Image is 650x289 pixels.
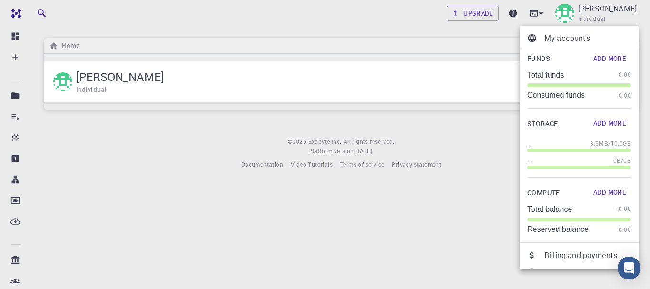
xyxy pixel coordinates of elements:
[619,70,631,80] span: 0.00
[615,204,631,214] span: 10.00
[613,156,621,166] span: 0B
[527,139,533,149] p: ...
[608,139,611,149] span: /
[590,139,608,149] span: 3.6MB
[527,91,585,100] p: Consumed funds
[527,118,558,130] span: Storage
[527,187,560,199] span: Compute
[520,264,639,281] a: Account preferences
[19,7,53,15] span: Support
[520,30,639,47] a: My accounts
[520,247,639,264] a: Billing and payments
[619,91,631,100] span: 0.00
[544,249,631,261] p: Billing and payments
[611,139,631,149] span: 10.0GB
[527,53,550,65] span: Funds
[544,267,631,278] p: Account preferences
[527,225,589,234] p: Reserved balance
[527,205,572,214] p: Total balance
[619,225,631,235] span: 0.00
[618,257,640,279] div: Open Intercom Messenger
[589,185,631,200] button: Add More
[527,71,564,80] p: Total funds
[544,32,631,44] p: My accounts
[623,156,631,166] span: 0B
[527,156,533,166] p: ...
[621,156,623,166] span: /
[589,51,631,66] button: Add More
[589,116,631,131] button: Add More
